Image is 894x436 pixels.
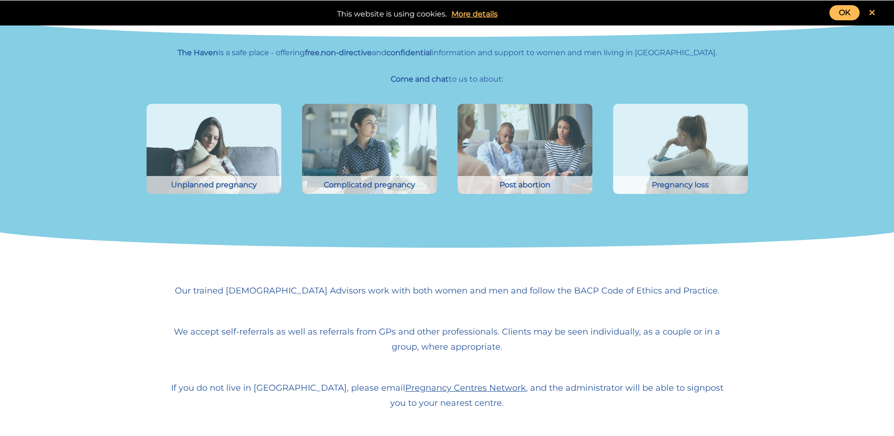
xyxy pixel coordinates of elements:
[391,75,449,84] strong: Come and chat
[165,283,729,298] p: Our trained [DEMOGRAPHIC_DATA] Advisors work with both women and men and follow the BACP Code of ...
[458,104,592,194] img: Young couple in crisis trying solve problem during counselling
[613,176,748,194] div: Pregnancy loss
[613,187,748,196] a: Side view young woman looking away at window sitting on couch at home Pregnancy loss
[447,8,502,21] a: More details
[613,104,748,194] img: Side view young woman looking away at window sitting on couch at home
[458,187,592,196] a: Young couple in crisis trying solve problem during counselling Post abortion
[305,48,320,57] strong: free
[302,187,437,196] a: Young woman discussing pregnancy problems with counsellor Complicated pregnancy
[9,5,885,21] div: This website is using cookies.
[386,48,432,57] strong: confidential
[165,324,729,354] p: We accept self-referrals as well as referrals from GPs and other professionals. Clients may be se...
[147,176,281,194] div: Unplanned pregnancy
[321,48,372,57] strong: non-directive
[302,104,437,194] img: Young woman discussing pregnancy problems with counsellor
[147,187,281,196] a: Front view of a sad girl embracing a pillow sitting on a couch Unplanned pregnancy
[178,48,218,57] strong: The Haven
[405,383,526,393] a: Pregnancy Centres Network
[147,104,281,194] img: Front view of a sad girl embracing a pillow sitting on a couch
[165,380,729,411] p: If you do not live in [GEOGRAPHIC_DATA], please email , and the administrator will be able to sig...
[829,5,860,20] a: OK
[458,176,592,194] div: Post abortion
[302,176,437,194] div: Complicated pregnancy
